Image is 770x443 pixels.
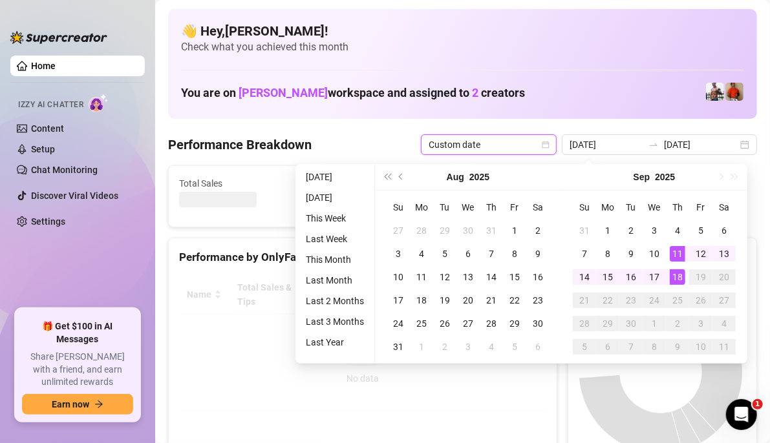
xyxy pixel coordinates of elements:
[168,136,312,154] h4: Performance Breakdown
[31,123,64,134] a: Content
[573,335,596,358] td: 2025-10-05
[456,265,480,289] td: 2025-08-13
[666,312,689,335] td: 2025-10-02
[712,265,736,289] td: 2025-09-20
[484,339,499,355] div: 4
[577,246,592,262] div: 7
[619,242,643,265] td: 2025-09-09
[693,339,709,355] div: 10
[712,289,736,312] td: 2025-09-27
[503,289,526,312] td: 2025-08-22
[706,83,724,101] img: JUSTIN
[390,339,406,355] div: 31
[664,138,738,152] input: End date
[22,351,133,389] span: Share [PERSON_NAME] with a friend, and earn unlimited rewards
[600,223,615,238] div: 1
[410,335,433,358] td: 2025-09-01
[18,99,83,111] span: Izzy AI Chatter
[623,316,639,331] div: 30
[480,242,503,265] td: 2025-08-07
[433,196,456,219] th: Tu
[301,293,369,309] li: Last 2 Months
[530,269,546,285] div: 16
[387,219,410,242] td: 2025-07-27
[429,135,549,154] span: Custom date
[643,219,666,242] td: 2025-09-03
[31,216,65,227] a: Settings
[693,246,709,262] div: 12
[410,265,433,289] td: 2025-08-11
[239,86,328,99] span: [PERSON_NAME]
[456,196,480,219] th: We
[647,223,662,238] div: 3
[577,339,592,355] div: 5
[31,61,56,71] a: Home
[619,289,643,312] td: 2025-09-23
[410,242,433,265] td: 2025-08-04
[414,316,429,331] div: 25
[414,223,429,238] div: 28
[456,289,480,312] td: 2025-08-20
[648,139,659,150] span: to
[456,312,480,335] td: 2025-08-27
[693,293,709,308] div: 26
[666,196,689,219] th: Th
[670,223,685,238] div: 4
[623,339,639,355] div: 7
[712,312,736,335] td: 2025-10-04
[484,269,499,285] div: 14
[456,335,480,358] td: 2025-09-03
[31,165,98,175] a: Chat Monitoring
[600,246,615,262] div: 8
[507,316,522,331] div: 29
[387,265,410,289] td: 2025-08-10
[503,196,526,219] th: Fr
[437,223,453,238] div: 29
[433,242,456,265] td: 2025-08-05
[596,265,619,289] td: 2025-09-15
[716,316,732,331] div: 4
[526,219,550,242] td: 2025-08-02
[380,164,394,190] button: Last year (Control + left)
[573,196,596,219] th: Su
[437,246,453,262] div: 5
[689,196,712,219] th: Fr
[301,231,369,247] li: Last Week
[447,164,464,190] button: Choose a month
[387,242,410,265] td: 2025-08-03
[712,242,736,265] td: 2025-09-13
[301,314,369,329] li: Last 3 Months
[414,293,429,308] div: 18
[526,265,550,289] td: 2025-08-16
[460,316,476,331] div: 27
[712,219,736,242] td: 2025-09-06
[573,242,596,265] td: 2025-09-07
[414,246,429,262] div: 4
[472,86,478,99] span: 2
[530,223,546,238] div: 2
[623,223,639,238] div: 2
[666,242,689,265] td: 2025-09-11
[437,339,453,355] div: 2
[689,312,712,335] td: 2025-10-03
[573,289,596,312] td: 2025-09-21
[619,196,643,219] th: Tu
[600,339,615,355] div: 6
[433,289,456,312] td: 2025-08-19
[301,335,369,350] li: Last Year
[670,316,685,331] div: 2
[596,219,619,242] td: 2025-09-01
[573,219,596,242] td: 2025-08-31
[89,94,109,112] img: AI Chatter
[623,246,639,262] div: 9
[526,312,550,335] td: 2025-08-30
[94,400,103,409] span: arrow-right
[414,339,429,355] div: 1
[600,269,615,285] div: 15
[503,312,526,335] td: 2025-08-29
[573,312,596,335] td: 2025-09-28
[643,265,666,289] td: 2025-09-17
[619,312,643,335] td: 2025-09-30
[596,196,619,219] th: Mo
[503,265,526,289] td: 2025-08-15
